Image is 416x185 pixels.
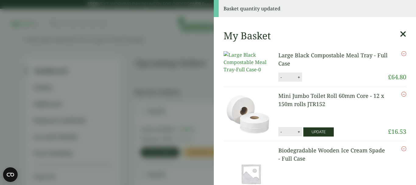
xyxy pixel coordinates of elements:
[388,73,406,81] bdi: 64.80
[401,146,406,151] a: Remove this item
[224,30,271,41] h2: My Basket
[296,75,302,80] button: +
[279,129,284,134] button: -
[279,75,284,80] button: -
[278,52,388,67] a: Large Black Compostable Meal Tray - Full Case
[388,73,391,81] span: £
[401,51,406,56] a: Remove this item
[278,92,384,108] a: Mini Jumbo Toilet Roll 60mm Core - 12 x 150m rolls JTR152
[224,51,278,73] img: Large Black Compostable Meal Tray-Full Case-0
[303,127,334,137] button: Update
[3,167,18,182] button: Open CMP widget
[296,129,302,134] button: +
[278,147,385,162] a: Biodegradable Wooden Ice Cream Spade - Full Case
[388,127,391,136] span: £
[388,127,406,136] bdi: 16.53
[401,92,406,97] a: Remove this item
